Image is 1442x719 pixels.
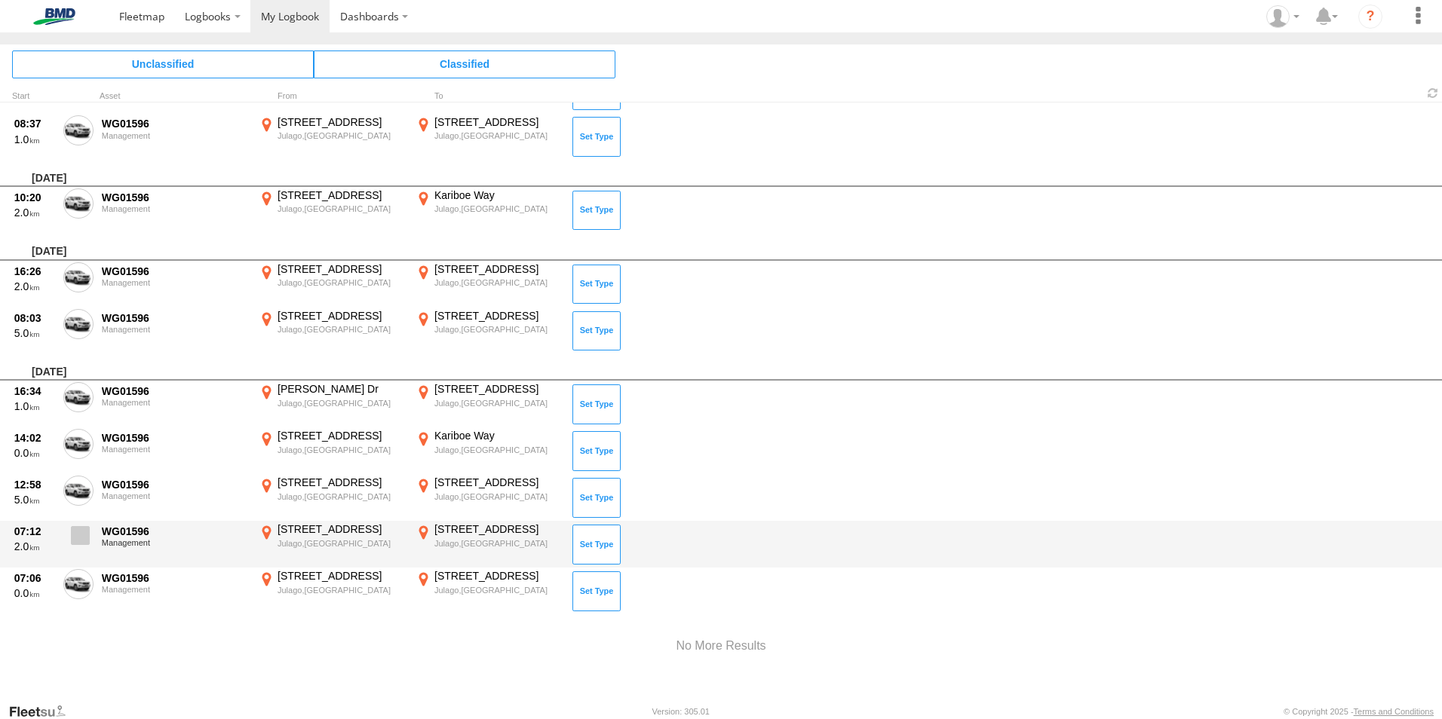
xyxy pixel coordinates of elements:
a: Visit our Website [8,704,78,719]
div: Julago,[GEOGRAPHIC_DATA] [434,277,562,288]
div: WG01596 [102,571,248,585]
label: Click to View Event Location [256,382,407,426]
div: WG01596 [102,311,248,325]
div: [STREET_ADDRESS] [278,569,405,583]
div: [STREET_ADDRESS] [278,115,405,129]
label: Click to View Event Location [413,115,564,159]
div: WG01596 [102,478,248,491]
div: Julago,[GEOGRAPHIC_DATA] [434,491,562,502]
div: [STREET_ADDRESS] [278,262,405,276]
label: Click to View Event Location [256,569,407,613]
div: 5.0 [14,326,55,340]
div: Julago,[GEOGRAPHIC_DATA] [434,324,562,335]
div: From [256,93,407,100]
button: Click to Set [572,117,621,156]
div: 07:06 [14,571,55,585]
div: Julago,[GEOGRAPHIC_DATA] [278,398,405,408]
div: [STREET_ADDRESS] [434,309,562,323]
div: WG01596 [102,525,248,538]
div: 2.0 [14,540,55,553]
div: [STREET_ADDRESS] [434,115,562,129]
div: [PERSON_NAME] Dr [278,382,405,396]
div: Management [102,585,248,594]
div: 1.0 [14,133,55,146]
div: Julago,[GEOGRAPHIC_DATA] [278,277,405,288]
div: Julago,[GEOGRAPHIC_DATA] [278,585,405,595]
label: Click to View Event Location [256,188,407,232]
label: Click to View Event Location [413,522,564,566]
div: WG01596 [102,384,248,398]
div: 14:02 [14,431,55,445]
div: [STREET_ADDRESS] [434,569,562,583]
label: Click to View Event Location [256,429,407,473]
div: [STREET_ADDRESS] [278,522,405,536]
label: Click to View Event Location [256,522,407,566]
div: Management [102,204,248,213]
div: WG01596 [102,191,248,204]
div: 0.0 [14,586,55,600]
label: Click to View Event Location [413,569,564,613]
div: [STREET_ADDRESS] [434,476,562,489]
label: Click to View Event Location [413,309,564,353]
label: Click to View Event Location [256,476,407,519]
div: WG01596 [102,265,248,278]
span: Refresh [1424,86,1442,100]
div: [STREET_ADDRESS] [434,262,562,276]
div: 10:20 [14,191,55,204]
span: Click to view Unclassified Trips [12,50,314,78]
div: WG01596 [102,117,248,130]
div: WG01596 [102,431,248,445]
label: Click to View Event Location [413,188,564,232]
div: [STREET_ADDRESS] [278,309,405,323]
i: ? [1358,5,1382,29]
div: Management [102,278,248,287]
div: [STREET_ADDRESS] [434,522,562,536]
button: Click to Set [572,384,621,424]
label: Click to View Event Location [413,476,564,519]
div: Asset [100,93,250,100]
label: Click to View Event Location [413,382,564,426]
div: 16:34 [14,384,55,398]
img: bmd-logo.svg [15,8,94,25]
div: 5.0 [14,493,55,506]
div: 2.0 [14,280,55,293]
div: 08:37 [14,117,55,130]
div: 1.0 [14,399,55,413]
button: Click to Set [572,431,621,470]
div: © Copyright 2025 - [1284,707,1434,716]
div: Julago,[GEOGRAPHIC_DATA] [278,324,405,335]
div: [STREET_ADDRESS] [278,476,405,489]
div: Version: 305.01 [652,707,710,716]
label: Click to View Event Location [413,262,564,306]
div: Julago,[GEOGRAPHIC_DATA] [434,445,562,455]
div: Julago,[GEOGRAPHIC_DATA] [434,398,562,408]
div: 08:03 [14,311,55,325]
div: Julago,[GEOGRAPHIC_DATA] [278,538,405,549]
div: Julago,[GEOGRAPHIC_DATA] [278,203,405,214]
div: Julago,[GEOGRAPHIC_DATA] [434,585,562,595]
div: Julago,[GEOGRAPHIC_DATA] [434,538,562,549]
div: Management [102,325,248,334]
button: Click to Set [572,571,621,610]
div: 16:26 [14,265,55,278]
div: 0.0 [14,446,55,460]
div: Click to Sort [12,93,57,100]
label: Click to View Event Location [256,115,407,159]
label: Click to View Event Location [413,429,564,473]
div: 07:12 [14,525,55,538]
div: Kariboe Way [434,188,562,202]
label: Click to View Event Location [256,262,407,306]
span: Click to view Classified Trips [314,50,615,78]
div: Julago,[GEOGRAPHIC_DATA] [278,445,405,455]
div: Kariboe Way [434,429,562,442]
label: Click to View Event Location [256,309,407,353]
div: 2.0 [14,206,55,219]
div: Management [102,538,248,547]
div: [STREET_ADDRESS] [278,188,405,202]
button: Click to Set [572,311,621,350]
button: Click to Set [572,191,621,230]
div: To [413,93,564,100]
div: Management [102,491,248,500]
div: Robert Pietrobon [1261,5,1305,28]
a: Terms and Conditions [1354,707,1434,716]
